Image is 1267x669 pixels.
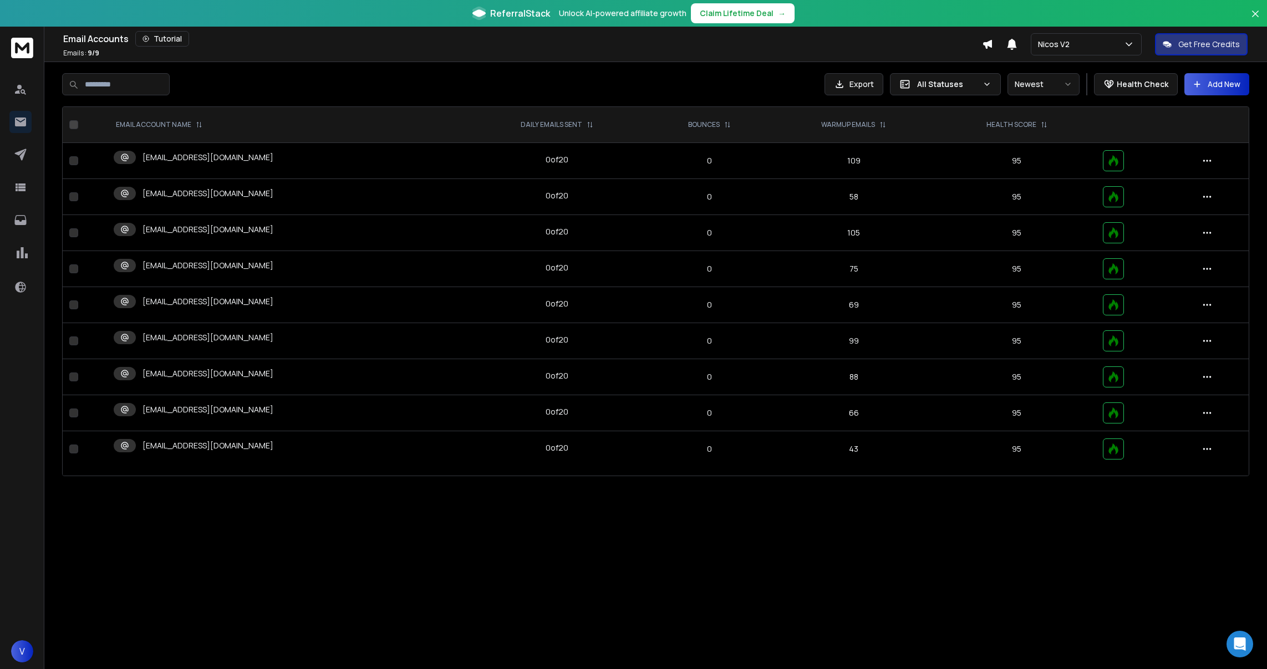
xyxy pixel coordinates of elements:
[688,120,720,129] p: BOUNCES
[143,224,273,235] p: [EMAIL_ADDRESS][DOMAIN_NAME]
[917,79,978,90] p: All Statuses
[11,640,33,662] button: V
[546,154,568,165] div: 0 of 20
[937,395,1096,431] td: 95
[135,31,189,47] button: Tutorial
[143,368,273,379] p: [EMAIL_ADDRESS][DOMAIN_NAME]
[1155,33,1248,55] button: Get Free Credits
[1038,39,1074,50] p: Nicos V2
[655,227,764,238] p: 0
[546,406,568,417] div: 0 of 20
[546,298,568,309] div: 0 of 20
[546,190,568,201] div: 0 of 20
[546,262,568,273] div: 0 of 20
[770,143,937,179] td: 109
[778,8,786,19] span: →
[937,323,1096,359] td: 95
[521,120,582,129] p: DAILY EMAILS SENT
[655,371,764,382] p: 0
[1184,73,1249,95] button: Add New
[1094,73,1178,95] button: Health Check
[143,404,273,415] p: [EMAIL_ADDRESS][DOMAIN_NAME]
[770,431,937,467] td: 43
[143,152,273,163] p: [EMAIL_ADDRESS][DOMAIN_NAME]
[559,8,686,19] p: Unlock AI-powered affiliate growth
[143,296,273,307] p: [EMAIL_ADDRESS][DOMAIN_NAME]
[937,179,1096,215] td: 95
[546,334,568,345] div: 0 of 20
[143,440,273,451] p: [EMAIL_ADDRESS][DOMAIN_NAME]
[770,179,937,215] td: 58
[821,120,875,129] p: WARMUP EMAILS
[1008,73,1080,95] button: Newest
[937,359,1096,395] td: 95
[986,120,1036,129] p: HEALTH SCORE
[691,3,795,23] button: Claim Lifetime Deal→
[655,155,764,166] p: 0
[825,73,883,95] button: Export
[490,7,550,20] span: ReferralStack
[655,407,764,418] p: 0
[63,49,99,58] p: Emails :
[63,31,982,47] div: Email Accounts
[770,287,937,323] td: 69
[1178,39,1240,50] p: Get Free Credits
[770,323,937,359] td: 99
[655,191,764,202] p: 0
[1227,631,1253,657] div: Open Intercom Messenger
[655,335,764,346] p: 0
[937,215,1096,251] td: 95
[143,188,273,199] p: [EMAIL_ADDRESS][DOMAIN_NAME]
[937,287,1096,323] td: 95
[1248,7,1263,33] button: Close banner
[143,260,273,271] p: [EMAIL_ADDRESS][DOMAIN_NAME]
[655,263,764,274] p: 0
[546,226,568,237] div: 0 of 20
[88,48,99,58] span: 9 / 9
[546,442,568,453] div: 0 of 20
[546,370,568,381] div: 0 of 20
[770,251,937,287] td: 75
[770,359,937,395] td: 88
[937,251,1096,287] td: 95
[655,443,764,454] p: 0
[770,215,937,251] td: 105
[655,299,764,310] p: 0
[116,120,202,129] div: EMAIL ACCOUNT NAME
[937,143,1096,179] td: 95
[770,395,937,431] td: 66
[937,431,1096,467] td: 95
[143,332,273,343] p: [EMAIL_ADDRESS][DOMAIN_NAME]
[1117,79,1168,90] p: Health Check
